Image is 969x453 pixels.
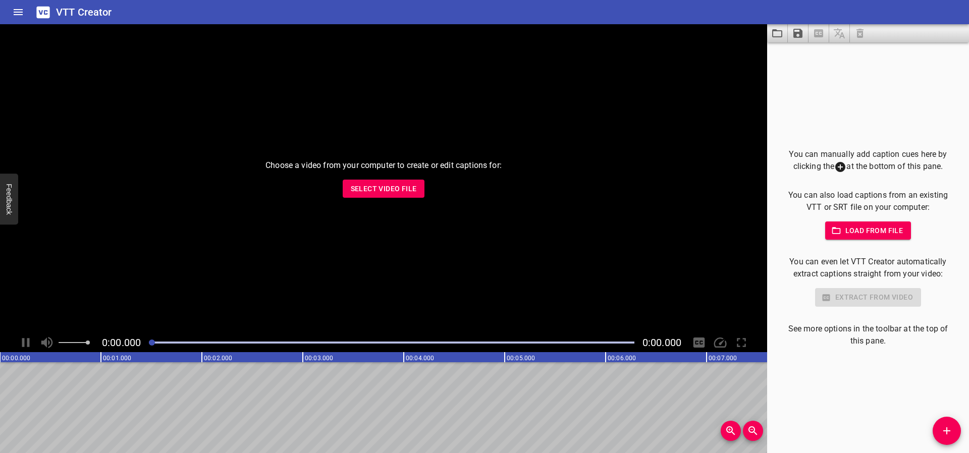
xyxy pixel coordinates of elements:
[149,342,634,344] div: Play progress
[689,333,709,352] div: Hide/Show Captions
[792,27,804,39] svg: Save captions to file
[771,27,783,39] svg: Load captions from file
[265,159,502,172] p: Choose a video from your computer to create or edit captions for:
[642,336,681,349] span: Video Duration
[305,355,333,362] text: 00:03.000
[343,180,425,198] button: Select Video File
[204,355,232,362] text: 00:02.000
[732,333,751,352] div: Toggle Full Screen
[829,24,850,42] span: Add some captions below, then you can translate them.
[783,148,953,173] p: You can manually add caption cues here by clicking the at the bottom of this pane.
[721,421,741,441] button: Zoom In
[825,221,911,240] button: Load from file
[2,355,30,362] text: 00:00.000
[809,24,829,42] span: Select a video in the pane to the left, then you can automatically extract captions.
[783,256,953,280] p: You can even let VTT Creator automatically extract captions straight from your video:
[351,183,417,195] span: Select Video File
[933,417,961,445] button: Add Cue
[788,24,809,42] button: Save captions to file
[783,323,953,347] p: See more options in the toolbar at the top of this pane.
[709,355,737,362] text: 00:07.000
[783,189,953,213] p: You can also load captions from an existing VTT or SRT file on your computer:
[56,4,112,20] h6: VTT Creator
[783,288,953,307] div: Select a video in the pane to the left to use this feature
[406,355,434,362] text: 00:04.000
[743,421,763,441] button: Zoom Out
[103,355,131,362] text: 00:01.000
[767,24,788,42] button: Load captions from file
[102,336,141,349] span: Current Time
[711,333,730,352] div: Playback Speed
[608,355,636,362] text: 00:06.000
[507,355,535,362] text: 00:05.000
[833,224,903,237] span: Load from file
